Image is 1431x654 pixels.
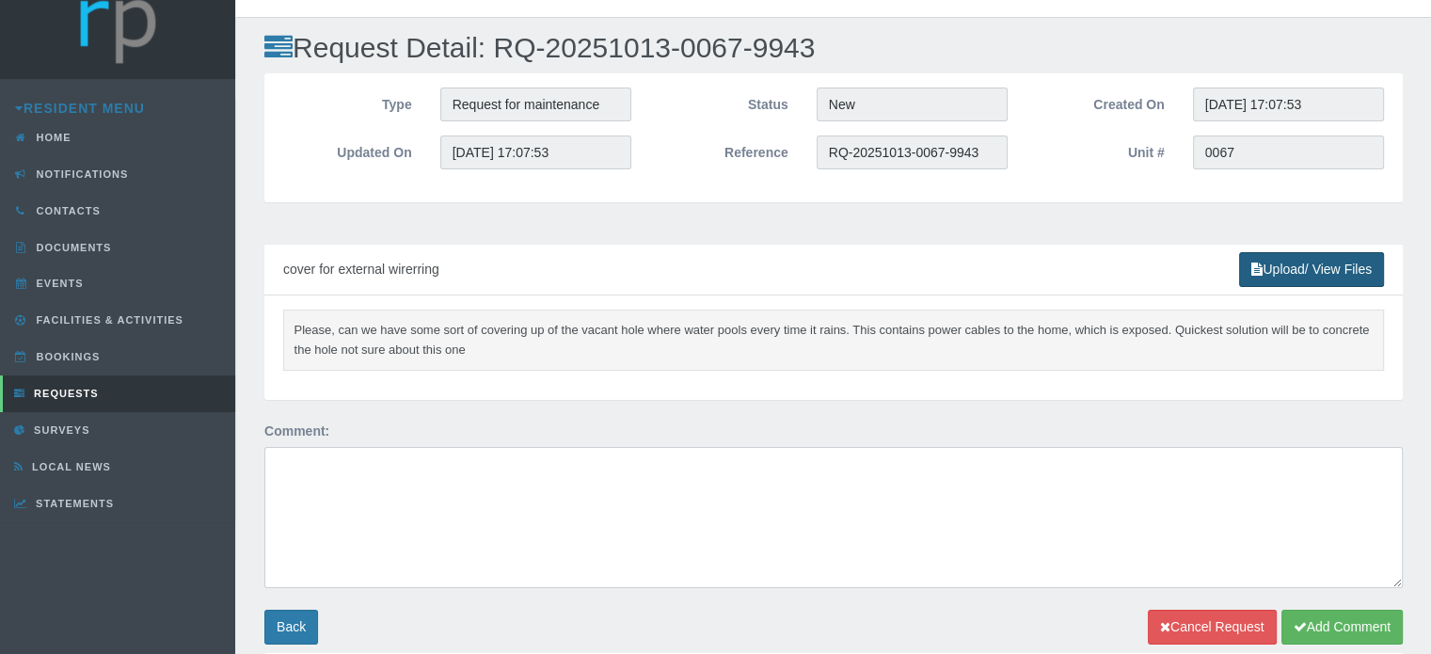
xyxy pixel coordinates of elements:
[32,132,72,143] span: Home
[32,168,129,180] span: Notifications
[269,136,426,164] label: Updated On
[1239,252,1384,287] a: Upload/ View Files
[27,461,111,472] span: Local News
[269,88,426,116] label: Type
[32,205,101,216] span: Contacts
[32,314,183,326] span: Facilities & Activities
[1281,610,1403,645] button: Add Comment
[264,245,1403,295] div: cover for external wirerring
[264,32,1403,63] h2: Request Detail: RQ-20251013-0067-9943
[29,388,99,399] span: Requests
[31,498,114,509] span: Statements
[645,136,803,164] label: Reference
[264,610,318,645] a: Back
[1022,136,1179,164] label: Unit #
[1022,88,1179,116] label: Created On
[32,278,84,289] span: Events
[264,421,329,442] label: Comment:
[1148,610,1277,645] button: Cancel Request
[32,242,112,253] span: Documents
[15,101,145,116] a: Resident Menu
[283,310,1384,371] pre: Please, can we have some sort of covering up of the vacant hole where water pools every time it r...
[645,88,803,116] label: Status
[32,351,101,362] span: Bookings
[29,424,89,436] span: Surveys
